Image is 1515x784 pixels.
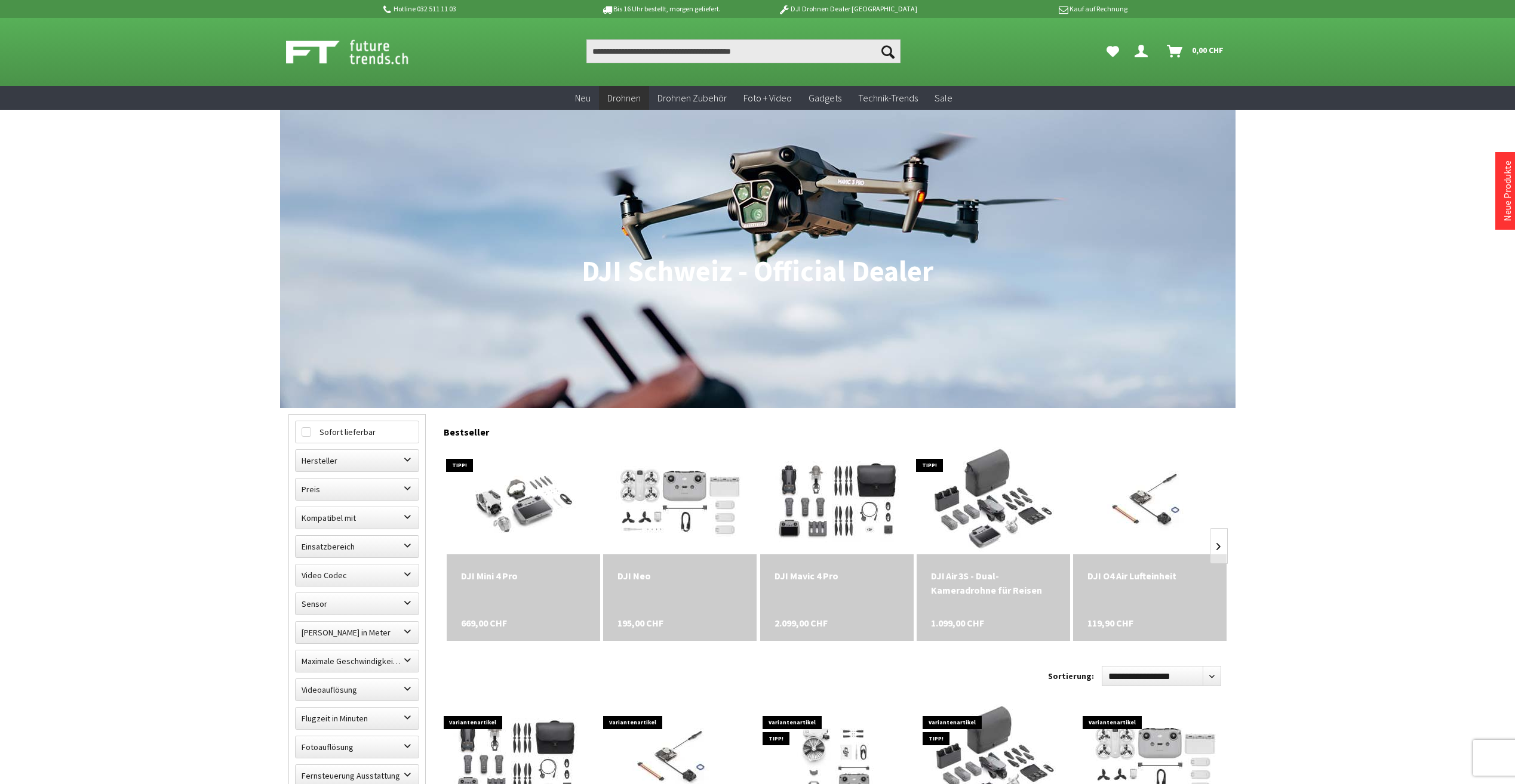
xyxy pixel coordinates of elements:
[809,92,841,104] span: Gadgets
[657,92,727,104] span: Drohnen Zubehör
[775,616,828,630] span: 2.099,00 CHF
[567,86,599,110] a: Neu
[875,39,901,63] button: Suchen
[296,708,419,729] label: Flugzeit in Minuten
[586,39,901,63] input: Produkt, Marke, Kategorie, EAN, Artikelnummer…
[1087,616,1133,630] span: 119,90 CHF
[382,2,568,16] p: Hotline 032 511 11 03
[754,2,941,16] p: DJI Drohnen Dealer [GEOGRAPHIC_DATA]
[1087,569,1212,583] a: DJI O4 Air Lufteinheit 119,90 CHF
[765,447,908,554] img: DJI Mavic 4 Pro
[1501,160,1513,221] a: Neue Produkte
[735,86,800,110] a: Foto + Video
[617,616,663,630] span: 195,00 CHF
[926,86,961,110] a: Sale
[599,86,649,110] a: Drohnen
[296,679,419,700] label: Videoauflösung
[296,507,419,529] label: Kompatibel mit
[850,86,926,110] a: Technik-Trends
[775,569,899,583] div: DJI Mavic 4 Pro
[461,616,507,630] span: 669,00 CHF
[461,569,586,583] a: DJI Mini 4 Pro 669,00 CHF
[296,564,419,586] label: Video Codec
[1048,666,1094,686] label: Sortierung:
[296,622,419,643] label: Maximale Flughöhe in Meter
[1192,41,1224,60] span: 0,00 CHF
[1130,39,1157,63] a: Dein Konto
[296,650,419,672] label: Maximale Geschwindigkeit in km/h
[444,414,1227,444] div: Bestseller
[800,86,850,110] a: Gadgets
[930,447,1057,554] img: DJI Air 3S - Dual-Kameradrohne für Reisen
[743,92,792,104] span: Foto + Video
[296,450,419,471] label: Hersteller
[617,569,742,583] div: DJI Neo
[935,92,952,104] span: Sale
[286,37,435,67] img: Shop Futuretrends - zur Startseite wechseln
[931,569,1056,597] div: DJI Air 3S - Dual-Kameradrohne für Reisen
[607,92,641,104] span: Drohnen
[1101,39,1125,63] a: Meine Favoriten
[931,569,1056,597] a: DJI Air 3S - Dual-Kameradrohne für Reisen 1.099,00 CHF
[649,86,735,110] a: Drohnen Zubehör
[296,479,419,500] label: Preis
[461,569,586,583] div: DJI Mini 4 Pro
[296,593,419,615] label: Sensor
[575,92,591,104] span: Neu
[616,447,743,554] img: DJI Neo
[931,616,984,630] span: 1.099,00 CHF
[858,92,918,104] span: Technik-Trends
[568,2,754,16] p: Bis 16 Uhr bestellt, morgen geliefert.
[1087,569,1212,583] div: DJI O4 Air Lufteinheit
[1078,447,1222,554] img: DJI O4 Air Lufteinheit
[617,569,742,583] a: DJI Neo 195,00 CHF
[941,2,1127,16] p: Kauf auf Rechnung
[296,421,419,443] label: Sofort lieferbar
[296,736,419,758] label: Fotoauflösung
[288,257,1227,286] h1: DJI Schweiz - Official Dealer
[775,569,899,583] a: DJI Mavic 4 Pro 2.099,00 CHF
[1162,39,1230,63] a: Warenkorb
[456,447,591,554] img: DJI Mini 4 Pro
[296,536,419,557] label: Einsatzbereich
